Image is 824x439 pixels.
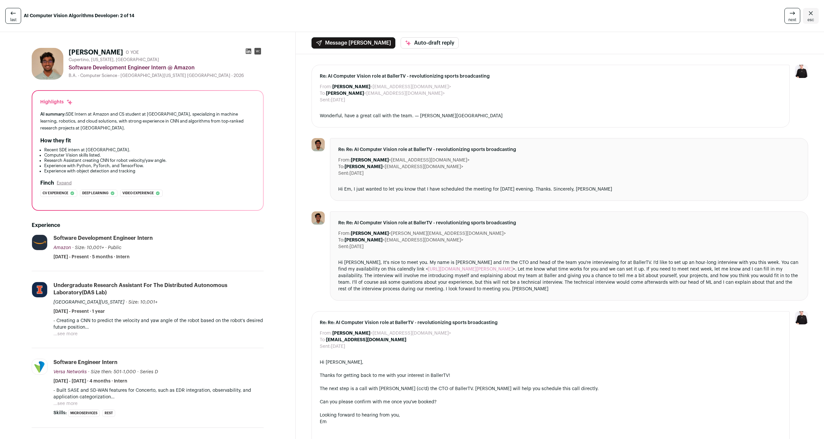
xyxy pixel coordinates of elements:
[320,330,332,337] dt: From:
[326,91,364,96] b: [PERSON_NAME]
[68,410,100,417] li: Microservices
[338,186,800,193] div: Hi Em, I just wanted to let you know that I have scheduled the meeting for [DATE] evening. Thanks...
[326,90,445,97] dd: <[EMAIL_ADDRESS][DOMAIN_NAME]>
[320,319,781,326] span: Re: Re: AI Computer Vision role at BallerTV - revolutionizing sports broadcasting
[320,97,331,103] dt: Sent:
[338,243,349,250] dt: Sent:
[320,90,326,97] dt: To:
[53,254,130,260] span: [DATE] - Present · 5 months · Intern
[40,137,71,145] h2: How they fit
[338,157,351,164] dt: From:
[326,338,406,342] b: [EMAIL_ADDRESS][DOMAIN_NAME]
[788,17,796,22] span: next
[69,48,123,57] h1: [PERSON_NAME]
[345,165,382,169] b: [PERSON_NAME]
[105,244,107,251] span: ·
[53,387,264,400] p: - Built SASE and SD-WAN features for Concerto, such as EDR integration, observability, and applic...
[57,180,72,186] button: Expand
[320,373,450,378] span: Thanks for getting back to me with your interest in BallerTV!
[40,111,255,131] div: SDE Intern at Amazon and CS student at [GEOGRAPHIC_DATA], specializing in machine learning, robot...
[332,85,370,89] b: [PERSON_NAME]
[32,48,63,80] img: 57e31d664a8a651c69550cace23c8e87766f599423c0b41f1597b796334f06c6.jpg
[349,170,364,177] dd: [DATE]
[312,138,325,151] img: 57e31d664a8a651c69550cace23c8e87766f599423c0b41f1597b796334f06c6.jpg
[69,64,264,72] div: Software Development Engineer Intern @ Amazon
[332,84,451,90] dd: <[EMAIL_ADDRESS][DOMAIN_NAME]>
[126,300,157,305] span: · Size: 10,001+
[44,163,255,168] li: Experience with Python, PyTorch, and TensorFlow.
[140,370,158,374] span: Series D
[331,343,345,350] dd: [DATE]
[795,311,808,324] img: 9240684-medium_jpg
[5,8,21,24] a: last
[32,282,47,297] img: ffe58a0740bfde16b6e59e3459de743cd88d7329b7e1e38c228a4fefb172fa04.jpg
[338,170,349,177] dt: Sent:
[69,57,159,62] span: Cupertino, [US_STATE], [GEOGRAPHIC_DATA]
[108,245,121,250] span: Public
[428,267,513,272] a: [URL][DOMAIN_NAME][PERSON_NAME]
[338,237,345,243] dt: To:
[320,386,599,391] span: The next step is a call with [PERSON_NAME] (cc'd) the CTO of BallerTV. [PERSON_NAME] will help yo...
[320,400,437,404] span: Can you please confirm with me once you've booked?
[40,179,54,187] h2: Finch
[53,235,153,242] div: Software Development Engineer Intern
[32,359,47,374] img: 3c4c33e6d83cc25fd1db70ca53284436eadbe86cccb83f983e48911510ced51f.jpg
[332,331,370,336] b: [PERSON_NAME]
[795,65,808,78] img: 9240684-medium_jpg
[338,146,800,153] span: Re: Re: AI Computer Vision role at BallerTV - revolutionizing sports broadcasting
[803,8,819,24] a: Close
[320,360,363,365] span: Hi [PERSON_NAME],
[53,245,71,250] span: Amazon
[331,97,345,103] dd: [DATE]
[784,8,800,24] a: next
[320,343,331,350] dt: Sent:
[351,158,389,163] b: [PERSON_NAME]
[351,230,506,237] dd: <[PERSON_NAME][EMAIL_ADDRESS][DOMAIN_NAME]>
[345,238,382,242] b: [PERSON_NAME]
[122,190,154,197] span: Video experience
[332,330,451,337] dd: <[EMAIL_ADDRESS][DOMAIN_NAME]>
[320,420,327,424] span: Em
[53,378,127,384] span: [DATE] - [DATE] · 4 months · Intern
[338,164,345,170] dt: To:
[345,164,463,170] dd: <[EMAIL_ADDRESS][DOMAIN_NAME]>
[10,17,16,22] span: last
[82,190,109,197] span: Deep learning
[102,410,115,417] li: REST
[53,300,124,305] span: [GEOGRAPHIC_DATA][US_STATE]
[312,37,395,49] button: Message [PERSON_NAME]
[808,17,814,22] span: esc
[320,413,400,418] span: Looking forward to hearing from you,
[53,317,264,331] p: - Creating a CNN to predict the velocity and yaw angle of the robot based on the robot’s desired ...
[72,245,104,250] span: · Size: 10,001+
[320,84,332,90] dt: From:
[345,237,463,243] dd: <[EMAIL_ADDRESS][DOMAIN_NAME]>
[88,370,136,374] span: · Size then: 501-1,000
[320,73,781,80] span: Re: AI Computer Vision role at BallerTV - revolutionizing sports broadcasting
[338,220,800,226] span: Re: Re: AI Computer Vision role at BallerTV - revolutionizing sports broadcasting
[44,147,255,153] li: Recent SDE intern at [GEOGRAPHIC_DATA].
[312,211,325,225] img: 57e31d664a8a651c69550cace23c8e87766f599423c0b41f1597b796334f06c6.jpg
[44,168,255,174] li: Experience with object detection and tracking
[338,230,351,237] dt: From:
[32,221,264,229] h2: Experience
[53,331,78,337] button: ...see more
[401,37,459,49] button: Auto-draft reply
[69,73,264,78] div: B.A. - Computer Science - [GEOGRAPHIC_DATA][US_STATE] [GEOGRAPHIC_DATA] - 2026
[44,153,255,158] li: Computer Vision skills listed.
[32,235,47,250] img: e36df5e125c6fb2c61edd5a0d3955424ed50ce57e60c515fc8d516ef803e31c7.jpg
[44,158,255,163] li: Research Assistant creating CNN for robot velocity/yaw angle.
[320,113,781,119] div: Wonderful, have a great call with the team. — [PERSON_NAME][GEOGRAPHIC_DATA]
[351,157,470,164] dd: <[EMAIL_ADDRESS][DOMAIN_NAME]>
[53,359,117,366] div: Software Engineer Intern
[53,400,78,407] button: ...see more
[53,410,67,416] span: Skills:
[349,243,364,250] dd: [DATE]
[53,282,264,296] div: Undergraduate Research Assistant for the Distributed Autonomous Laboratory(DAS Lab)
[320,337,326,343] dt: To:
[40,112,66,116] span: AI summary:
[338,259,800,292] div: Hi [PERSON_NAME], It's nice to meet you. My name is [PERSON_NAME] and I'm the CTO and head of the...
[137,369,139,375] span: ·
[126,49,139,56] div: 0 YOE
[40,99,73,105] div: Highlights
